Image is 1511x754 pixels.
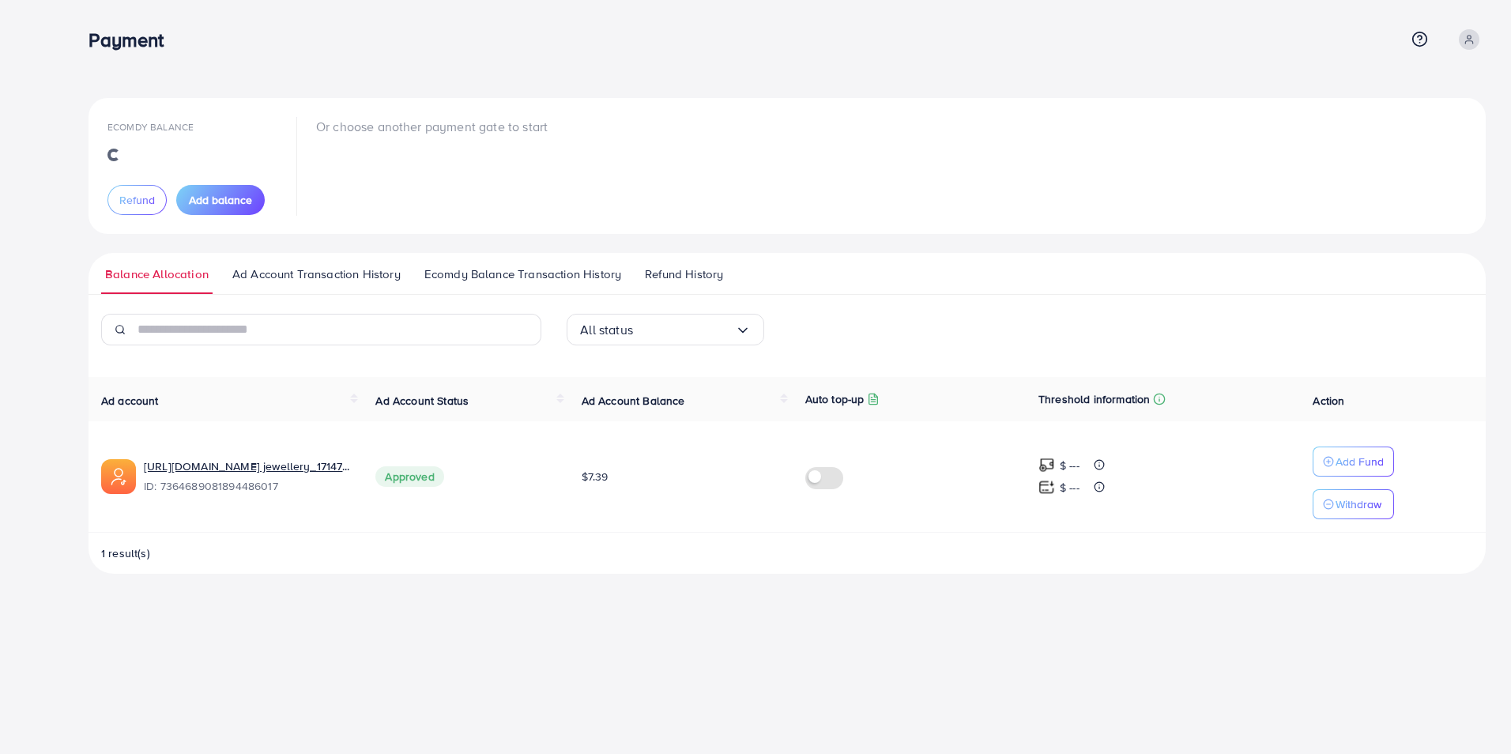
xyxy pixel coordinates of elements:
[89,28,176,51] h3: Payment
[375,393,469,409] span: Ad Account Status
[1060,456,1080,475] p: $ ---
[633,318,735,342] input: Search for option
[144,458,350,495] div: <span class='underline'>1009530_zee.sy jewellery_1714725321365</span></br>7364689081894486017
[567,314,764,345] div: Search for option
[582,469,609,484] span: $7.39
[144,458,350,474] a: [URL][DOMAIN_NAME] jewellery_1714725321365
[580,318,633,342] span: All status
[1060,478,1080,497] p: $ ---
[424,266,621,283] span: Ecomdy Balance Transaction History
[107,185,167,215] button: Refund
[107,120,194,134] span: Ecomdy Balance
[582,393,685,409] span: Ad Account Balance
[805,390,865,409] p: Auto top-up
[189,192,252,208] span: Add balance
[1313,489,1394,519] button: Withdraw
[1336,452,1384,471] p: Add Fund
[176,185,265,215] button: Add balance
[101,459,136,494] img: ic-ads-acc.e4c84228.svg
[105,266,209,283] span: Balance Allocation
[375,466,443,487] span: Approved
[1313,393,1344,409] span: Action
[645,266,723,283] span: Refund History
[101,393,159,409] span: Ad account
[1038,390,1150,409] p: Threshold information
[1313,447,1394,477] button: Add Fund
[1038,457,1055,473] img: top-up amount
[316,117,548,136] p: Or choose another payment gate to start
[119,192,155,208] span: Refund
[232,266,401,283] span: Ad Account Transaction History
[144,478,350,494] span: ID: 7364689081894486017
[1336,495,1381,514] p: Withdraw
[101,545,150,561] span: 1 result(s)
[1038,479,1055,496] img: top-up amount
